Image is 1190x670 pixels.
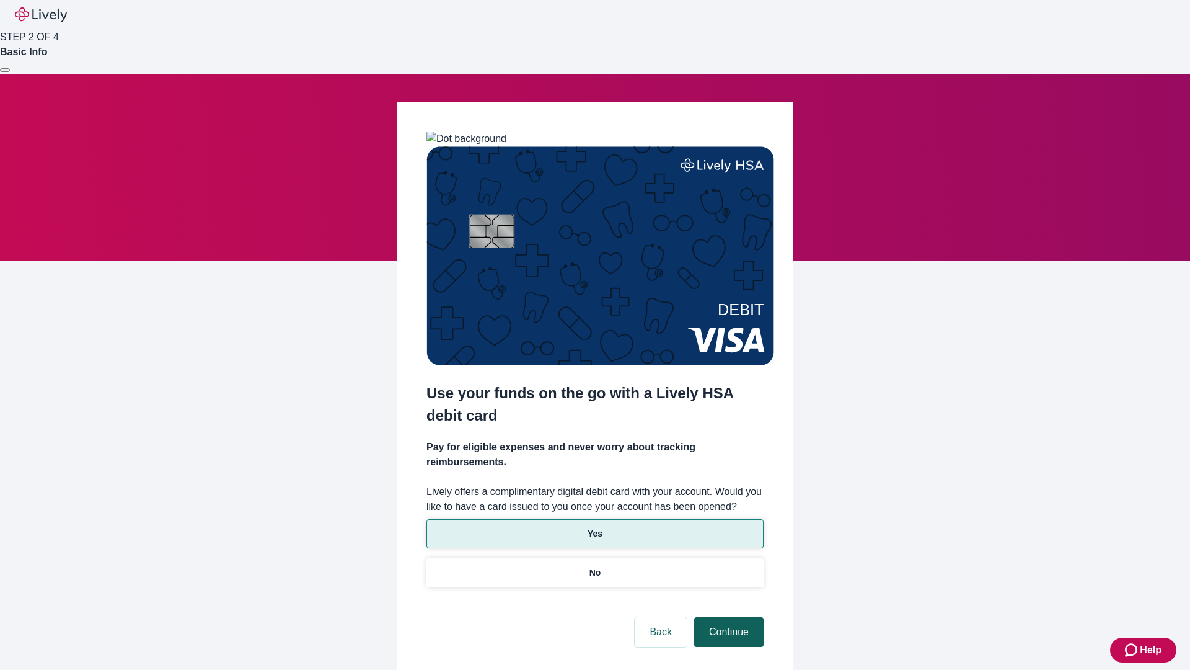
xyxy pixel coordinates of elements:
[426,132,506,146] img: Dot background
[426,485,764,514] label: Lively offers a complimentary digital debit card with your account. Would you like to have a card...
[426,519,764,548] button: Yes
[426,382,764,427] h2: Use your funds on the go with a Lively HSA debit card
[1140,643,1161,658] span: Help
[589,566,601,579] p: No
[15,7,67,22] img: Lively
[426,146,774,365] img: Debit card
[694,617,764,647] button: Continue
[426,440,764,470] h4: Pay for eligible expenses and never worry about tracking reimbursements.
[635,617,687,647] button: Back
[426,558,764,587] button: No
[1110,638,1176,663] button: Zendesk support iconHelp
[1125,643,1140,658] svg: Zendesk support icon
[588,527,602,540] p: Yes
